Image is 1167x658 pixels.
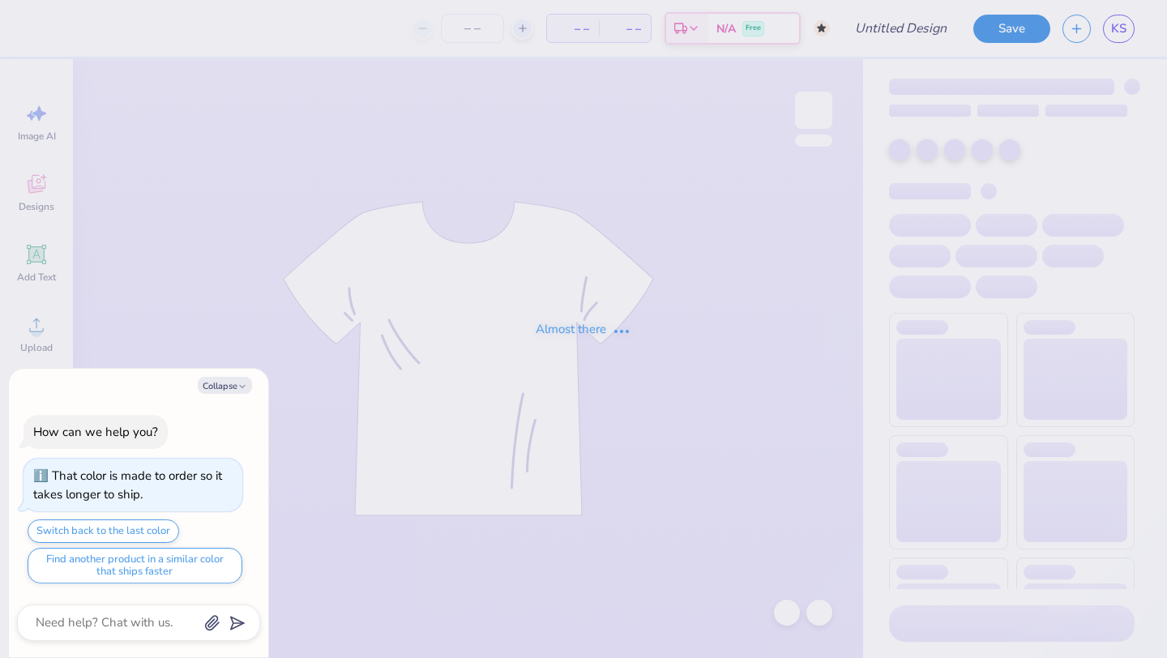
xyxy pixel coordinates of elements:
button: Find another product in a similar color that ships faster [28,548,242,583]
div: That color is made to order so it takes longer to ship. [33,468,222,502]
div: How can we help you? [33,424,158,440]
button: Collapse [198,377,252,394]
div: Almost there [536,320,631,339]
button: Switch back to the last color [28,519,179,543]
